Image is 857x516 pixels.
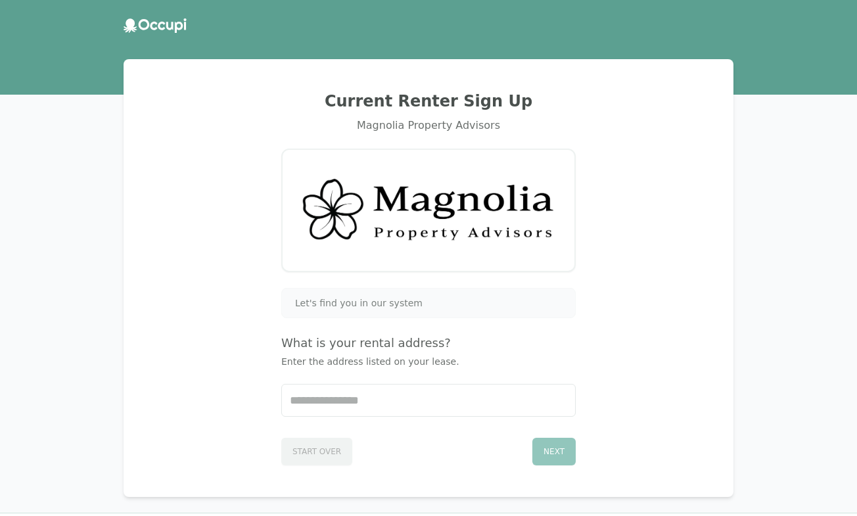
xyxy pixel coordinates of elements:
div: Magnolia Property Advisors [139,117,718,133]
h2: Current Renter Sign Up [139,91,718,112]
h4: What is your rental address? [281,334,576,352]
img: Magnolia Property Advisors [298,166,559,254]
p: Enter the address listed on your lease. [281,355,576,368]
input: Start typing... [282,385,575,416]
span: Let's find you in our system [295,296,423,310]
